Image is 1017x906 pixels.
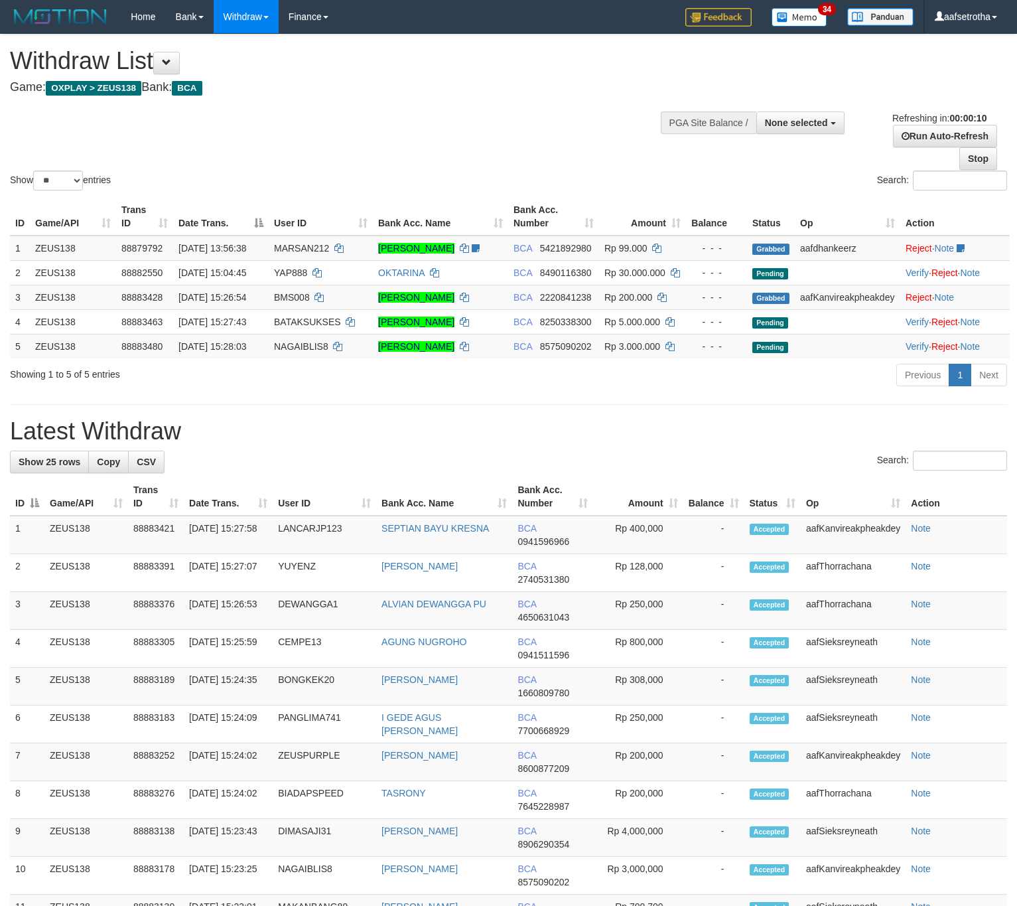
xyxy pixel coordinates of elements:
div: - - - [691,266,742,279]
span: BMS008 [274,292,310,303]
a: Verify [906,317,929,327]
td: - [683,781,744,819]
th: Game/API: activate to sort column ascending [30,198,116,236]
td: Rp 200,000 [593,781,683,819]
a: Run Auto-Refresh [893,125,997,147]
a: Note [935,243,955,254]
a: I GEDE AGUS [PERSON_NAME] [381,712,458,736]
td: 10 [10,857,44,895]
th: Trans ID: activate to sort column ascending [116,198,173,236]
td: 2 [10,554,44,592]
span: Show 25 rows [19,457,80,467]
td: ZEUS138 [30,285,116,309]
td: 7 [10,743,44,781]
span: Refreshing in: [892,113,986,123]
td: - [683,819,744,857]
span: Copy 8575090202 to clipboard [517,877,569,887]
span: BCA [513,267,532,278]
td: aafSieksreyneath [801,668,906,706]
span: Copy 8575090202 to clipboard [540,341,592,352]
span: Copy 8250338300 to clipboard [540,317,592,327]
span: Accepted [750,713,789,724]
td: Rp 3,000,000 [593,857,683,895]
span: [DATE] 15:04:45 [178,267,246,278]
td: ZEUS138 [30,236,116,261]
td: 88883376 [128,592,184,630]
span: Copy 2740531380 to clipboard [517,574,569,585]
td: 88883189 [128,668,184,706]
td: 8 [10,781,44,819]
td: ZEUS138 [44,743,128,781]
a: TASRONY [381,788,426,798]
span: Rp 5.000.000 [604,317,660,327]
span: Accepted [750,524,789,535]
span: BCA [513,292,532,303]
td: 1 [10,236,30,261]
td: - [683,706,744,743]
span: [DATE] 15:28:03 [178,341,246,352]
td: aafThorrachana [801,554,906,592]
th: Status: activate to sort column ascending [744,478,801,516]
td: CEMPE13 [273,630,376,668]
td: 4 [10,630,44,668]
img: Button%20Memo.svg [772,8,827,27]
td: aafKanvireakpheakdey [801,516,906,554]
td: 88883252 [128,743,184,781]
td: 88883178 [128,857,184,895]
a: [PERSON_NAME] [381,826,458,836]
th: Amount: activate to sort column ascending [593,478,683,516]
a: Note [960,317,980,327]
td: 6 [10,706,44,743]
span: Copy 1660809780 to clipboard [517,688,569,698]
span: [DATE] 15:27:43 [178,317,246,327]
td: aafThorrachana [801,592,906,630]
span: Copy 5421892980 to clipboard [540,243,592,254]
span: NAGAIBLIS8 [274,341,328,352]
td: [DATE] 15:27:07 [184,554,273,592]
a: Reject [906,243,932,254]
label: Search: [877,451,1007,471]
span: BCA [517,637,536,647]
td: ZEUS138 [30,260,116,285]
span: Copy 7700668929 to clipboard [517,725,569,736]
th: Balance: activate to sort column ascending [683,478,744,516]
span: Copy [97,457,120,467]
a: [PERSON_NAME] [378,341,454,352]
td: [DATE] 15:24:02 [184,743,273,781]
td: aafSieksreyneath [801,706,906,743]
td: ZEUSPURPLE [273,743,376,781]
div: - - - [691,291,742,304]
td: LANCARJP123 [273,516,376,554]
span: Accepted [750,864,789,875]
span: Rp 99.000 [604,243,647,254]
td: - [683,592,744,630]
span: MARSAN212 [274,243,329,254]
span: BCA [517,523,536,534]
td: - [683,743,744,781]
span: BATAKSUKSES [274,317,341,327]
span: Pending [752,268,788,279]
span: Accepted [750,675,789,686]
a: Reject [931,267,958,278]
td: ZEUS138 [44,706,128,743]
span: Copy 0941596966 to clipboard [517,536,569,547]
span: 34 [818,3,836,15]
span: Copy 8490116380 to clipboard [540,267,592,278]
td: - [683,857,744,895]
a: Note [911,523,931,534]
span: Grabbed [752,293,789,304]
span: BCA [517,750,536,761]
a: Note [960,341,980,352]
span: [DATE] 15:26:54 [178,292,246,303]
h1: Latest Withdraw [10,418,1007,445]
a: Reject [931,341,958,352]
div: - - - [691,242,742,255]
th: Amount: activate to sort column ascending [599,198,686,236]
span: Grabbed [752,244,789,255]
th: User ID: activate to sort column ascending [273,478,376,516]
td: 88883421 [128,516,184,554]
button: None selected [756,112,845,134]
td: NAGAIBLIS8 [273,857,376,895]
td: ZEUS138 [44,516,128,554]
th: Bank Acc. Number: activate to sort column ascending [512,478,593,516]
